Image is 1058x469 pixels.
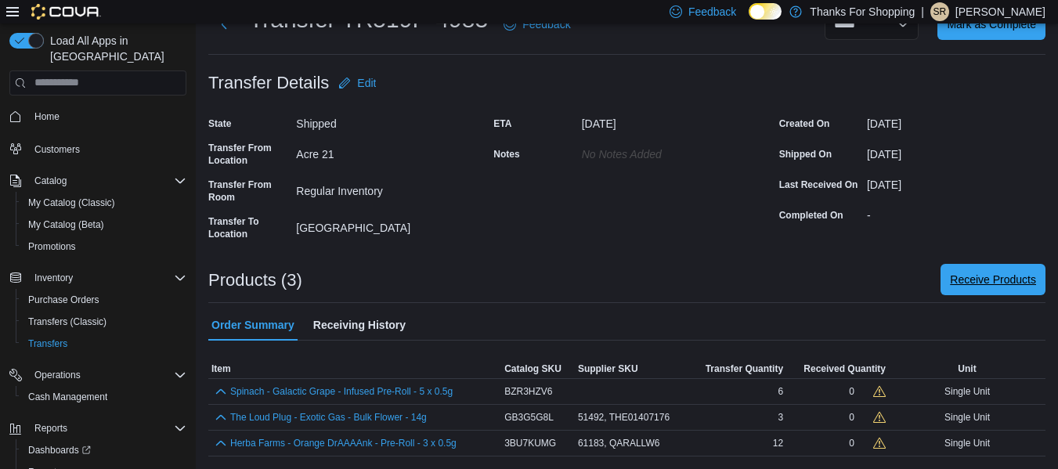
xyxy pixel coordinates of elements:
span: 12 [773,437,783,449]
button: Operations [28,366,87,384]
span: My Catalog (Beta) [22,215,186,234]
span: Reports [28,419,186,438]
h3: Products (3) [208,271,302,290]
span: Purchase Orders [28,294,99,306]
span: Reports [34,422,67,435]
label: ETA [493,117,511,130]
span: Transfers [22,334,186,353]
button: The Loud Plug - Exotic Gas - Bulk Flower - 14g [230,412,427,423]
button: Catalog SKU [501,359,575,378]
div: Single Unit [889,434,1045,453]
label: Shipped On [779,148,832,161]
a: Home [28,107,66,126]
span: Home [28,106,186,126]
span: Dashboards [28,444,91,456]
button: Operations [3,364,193,386]
span: 3BU7KUMG [504,437,556,449]
div: Regular Inventory [296,179,475,197]
a: Transfers (Classic) [22,312,113,331]
button: Item [208,359,501,378]
span: 51492, THE01407176 [578,411,670,424]
span: Operations [28,366,186,384]
button: Purchase Orders [16,289,193,311]
button: Unit [889,359,1045,378]
span: Inventory [28,269,186,287]
div: [GEOGRAPHIC_DATA] [296,215,475,234]
div: Sam Richenberger [930,2,949,21]
a: Cash Management [22,388,114,406]
span: Catalog [34,175,67,187]
label: Notes [493,148,519,161]
span: Customers [34,143,80,156]
div: Single Unit [889,382,1045,401]
button: Inventory [3,267,193,289]
span: My Catalog (Classic) [22,193,186,212]
h3: Transfer Details [208,74,329,92]
span: BZR3HZV6 [504,385,552,398]
a: My Catalog (Classic) [22,193,121,212]
label: Transfer From Location [208,142,290,167]
button: Received Quantity [786,359,889,378]
span: My Catalog (Classic) [28,197,115,209]
div: [DATE] [867,172,1045,191]
button: Home [3,105,193,128]
span: Transfers (Classic) [22,312,186,331]
div: [DATE] [867,111,1045,130]
span: Receive Products [950,272,1036,287]
label: Last Received On [779,179,858,191]
span: Supplier SKU [578,363,638,375]
label: Completed On [779,209,843,222]
span: Received Quantity [803,363,886,375]
span: Transfers (Classic) [28,316,107,328]
button: Catalog [28,171,73,190]
label: Transfer To Location [208,215,290,240]
span: GB3G5G8L [504,411,554,424]
button: Supplier SKU [575,359,688,378]
button: Reports [28,419,74,438]
span: Receiving History [313,309,406,341]
span: Promotions [28,240,76,253]
span: Cash Management [28,391,107,403]
button: Reports [3,417,193,439]
span: Catalog SKU [504,363,561,375]
div: Acre 21 [296,142,475,161]
span: Feedback [688,4,736,20]
span: Edit [357,75,376,91]
button: Receive Products [941,264,1045,295]
span: Order Summary [211,309,294,341]
div: 0 [849,437,854,449]
a: Transfers [22,334,74,353]
span: Customers [28,139,186,158]
button: Herba Farms - Orange DrAAAAnk - Pre-Roll - 3 x 0.5g [230,438,457,449]
span: Dashboards [22,441,186,460]
div: [DATE] [582,111,760,130]
span: Operations [34,369,81,381]
label: Created On [779,117,830,130]
span: My Catalog (Beta) [28,218,104,231]
a: Dashboards [22,441,97,460]
label: State [208,117,231,130]
span: 3 [778,411,783,424]
span: Purchase Orders [22,290,186,309]
div: [DATE] [867,142,1045,161]
button: Inventory [28,269,79,287]
span: Promotions [22,237,186,256]
a: Feedback [497,9,576,40]
button: Next [208,9,240,40]
div: Single Unit [889,408,1045,427]
div: No Notes added [582,142,760,161]
div: 0 [849,411,854,424]
a: Customers [28,140,86,159]
button: Spinach - Galactic Grape - Infused Pre-Roll - 5 x 0.5g [230,386,453,397]
button: My Catalog (Classic) [16,192,193,214]
button: Transfer Quantity [688,359,786,378]
div: 0 [849,385,854,398]
span: Unit [958,363,976,375]
button: Catalog [3,170,193,192]
div: Shipped [296,111,475,130]
span: Load All Apps in [GEOGRAPHIC_DATA] [44,33,186,64]
span: Item [211,363,231,375]
img: Cova [31,4,101,20]
button: Promotions [16,236,193,258]
button: Edit [332,67,382,99]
